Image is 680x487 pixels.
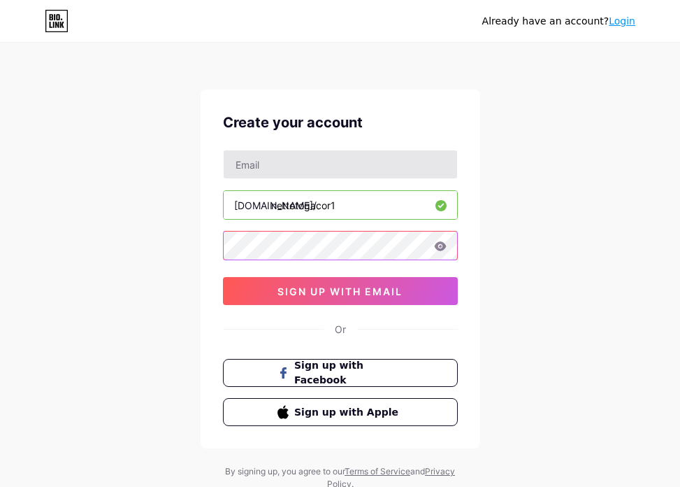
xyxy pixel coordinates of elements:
[277,285,403,297] span: sign up with email
[223,398,458,426] button: Sign up with Apple
[224,150,457,178] input: Email
[345,466,410,477] a: Terms of Service
[224,191,457,219] input: username
[294,358,403,388] span: Sign up with Facebook
[609,15,635,27] a: Login
[223,112,458,133] div: Create your account
[234,198,317,213] div: [DOMAIN_NAME]/
[482,14,635,29] div: Already have an account?
[223,359,458,387] button: Sign up with Facebook
[335,322,346,337] div: Or
[223,277,458,305] button: sign up with email
[294,405,403,420] span: Sign up with Apple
